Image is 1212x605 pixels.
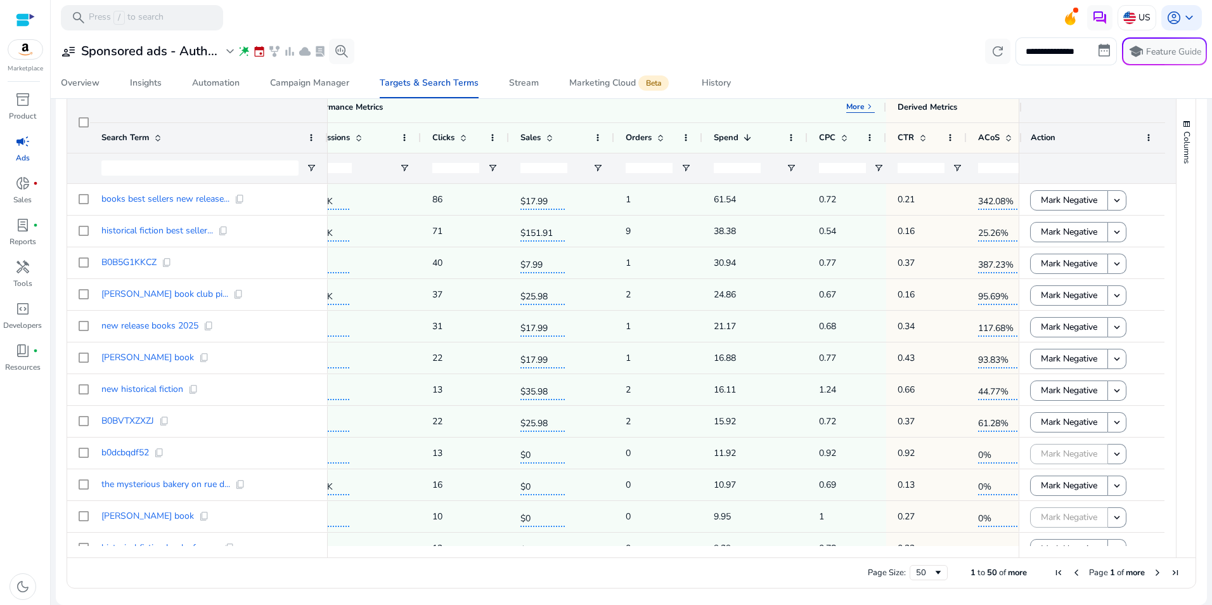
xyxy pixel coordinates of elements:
p: 16.11 [714,377,736,403]
span: Spend [714,132,738,143]
span: donut_small [15,176,30,191]
span: Mark Negative [1041,250,1097,276]
p: 24.86 [714,282,736,308]
p: Ads [16,152,30,164]
span: cloud [299,45,311,58]
span: $25.98 [520,410,565,432]
span: handyman [15,259,30,275]
span: fiber_manual_record [33,181,38,186]
p: 9.95 [714,504,731,530]
p: More [846,101,865,112]
p: 0.16 [898,282,915,308]
p: Product [9,110,36,122]
p: Resources [5,361,41,373]
span: 0% [978,537,1022,559]
button: Open Filter Menu [399,163,409,173]
span: books best sellers new release... [101,195,229,204]
p: 2 [626,282,631,308]
p: Reports [10,236,36,247]
p: 0.92 [819,440,836,466]
button: Mark Negative [1030,381,1108,401]
span: [PERSON_NAME] book [101,353,194,362]
div: 50 [916,567,933,578]
span: b0dcbqdf52 [101,448,149,457]
p: 0 [626,504,631,530]
button: Open Filter Menu [487,163,498,173]
div: Derived Metrics [898,101,957,113]
button: Mark Negative [1030,412,1108,433]
mat-icon: keyboard_arrow_down [1111,417,1123,428]
p: 22 [432,345,442,371]
button: Mark Negative [1030,349,1108,369]
span: content_copy [154,448,164,458]
div: Targets & Search Terms [380,79,479,88]
span: content_copy [233,289,243,299]
button: Mark Negative [1030,476,1108,496]
span: inventory_2 [15,92,30,107]
p: 40 [432,250,442,276]
span: Sales [520,132,541,143]
button: Mark Negative [1030,285,1108,306]
span: refresh [990,44,1005,59]
img: amazon.svg [8,40,42,59]
mat-icon: keyboard_arrow_down [1111,512,1123,523]
span: 95.69% [978,283,1022,305]
span: bar_chart [283,45,296,58]
span: Mark Negative [1041,472,1097,498]
p: 0.67 [819,282,836,308]
span: Mark Negative [1041,504,1097,530]
span: 117.68% [978,315,1022,337]
span: Action [1031,132,1055,143]
span: historical fiction best seller... [101,226,213,235]
button: search_insights [329,39,354,64]
span: Mark Negative [1041,219,1097,245]
p: 0.54 [819,218,836,244]
input: Search Term Filter Input [101,160,299,176]
p: 0 [626,472,631,498]
p: 0 [626,535,631,561]
span: content_copy [159,416,169,426]
div: Page Size [910,565,948,580]
div: First Page [1054,568,1064,578]
span: Mark Negative [1041,314,1097,340]
mat-icon: keyboard_arrow_down [1111,290,1123,301]
span: Mark Negative [1041,536,1097,562]
span: CTR [898,132,914,143]
div: History [702,79,731,88]
div: Campaign Manager [270,79,349,88]
div: Overview [61,79,100,88]
p: 16.88 [714,345,736,371]
span: Columns [1181,131,1192,164]
span: more [1008,567,1027,578]
p: Marketplace [8,64,43,74]
span: school [1128,44,1144,59]
p: 1 [626,186,631,212]
p: 1 [626,345,631,371]
span: $17.99 [520,315,565,337]
button: Open Filter Menu [681,163,691,173]
span: content_copy [162,257,172,268]
span: 93.83% [978,347,1022,368]
p: 9 [626,218,631,244]
mat-icon: keyboard_arrow_down [1111,322,1123,333]
span: Mark Negative [1041,409,1097,435]
p: 2 [626,408,631,434]
button: refresh [985,39,1010,64]
p: 0.37 [898,250,915,276]
span: book_4 [15,343,30,358]
p: Tools [13,278,32,289]
span: 44.77% [978,379,1022,400]
div: Automation [192,79,240,88]
span: Mark Negative [1041,377,1097,403]
p: 0.21 [898,186,915,212]
p: 0.77 [819,250,836,276]
mat-icon: keyboard_arrow_down [1111,195,1123,206]
p: 0.27 [898,504,915,530]
span: [PERSON_NAME] book [101,512,194,521]
span: search_insights [334,44,349,59]
p: 9.39 [714,535,731,561]
p: 31 [432,313,442,339]
span: $0 [520,505,565,527]
span: Mark Negative [1041,282,1097,308]
button: Mark Negative [1030,507,1108,528]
